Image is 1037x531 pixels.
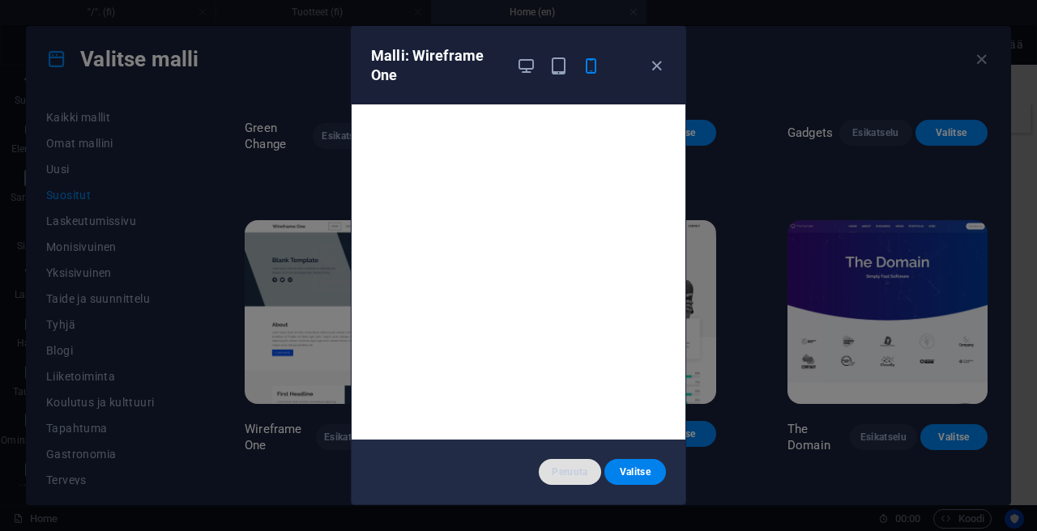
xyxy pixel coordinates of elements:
a: Skip to main content [6,6,114,20]
h6: Malli: Wireframe One [371,46,503,85]
span: Valitse [617,465,653,478]
button: Peruuta [539,459,600,485]
button: Valitse [604,459,666,485]
span: Peruuta [552,465,587,478]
